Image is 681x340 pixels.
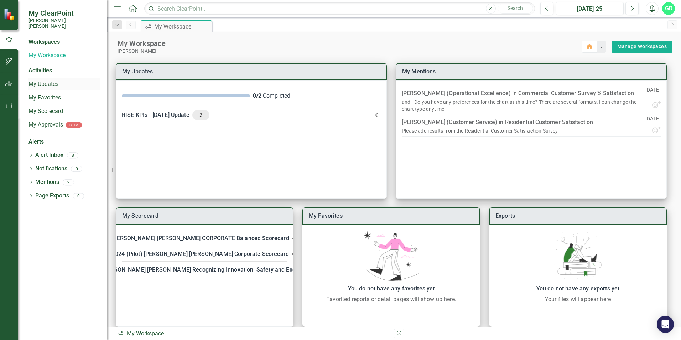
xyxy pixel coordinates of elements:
[253,92,261,100] div: 0 / 2
[73,193,84,199] div: 0
[402,98,645,113] div: and - Do you have any preferences for the chart at this time? There are several formats. I can ch...
[493,295,663,304] div: Your files will appear here
[116,231,293,246] div: [PERSON_NAME] [PERSON_NAME] CORPORATE Balanced Scorecard
[116,262,293,278] div: RISE: [PERSON_NAME] [PERSON_NAME] Recognizing Innovation, Safety and Excellence
[87,265,314,275] div: RISE: [PERSON_NAME] [PERSON_NAME] Recognizing Innovation, Safety and Excellence
[657,316,674,333] div: Open Intercom Messenger
[612,41,672,53] button: Manage Workspaces
[118,48,582,54] div: [PERSON_NAME]
[402,88,634,98] div: [PERSON_NAME] (Operational Excellence) in
[35,192,69,200] a: Page Exports
[493,284,663,294] div: You do not have any exports yet
[556,2,624,15] button: [DATE]-25
[122,110,372,120] div: RISE KPIs - [DATE] Update
[66,122,82,128] div: BETA
[508,5,523,11] span: Search
[306,295,477,304] div: Favorited reports or detail pages will show up here.
[111,233,289,243] div: [PERSON_NAME] [PERSON_NAME] CORPORATE Balanced Scorecard
[28,9,100,17] span: My ClearPoint
[505,119,593,125] a: Residential Customer Satisfaction​
[28,51,100,60] a: My Workspace
[195,112,207,118] span: 2
[28,138,100,146] div: Alerts
[144,2,535,15] input: Search ClearPoint...
[28,121,63,129] a: My Approvals
[154,22,210,31] div: My Workspace
[112,249,289,259] div: 2024 (Pilot) [PERSON_NAME] [PERSON_NAME] Corporate Scorecard
[253,92,381,100] div: Completed
[402,68,436,75] a: My Mentions
[122,68,153,75] a: My Updates
[28,107,100,115] a: My Scorecard
[645,115,661,126] p: [DATE]
[645,86,661,101] p: [DATE]
[71,166,82,172] div: 0
[117,330,389,338] div: My Workspace
[28,38,60,46] div: Workspaces
[35,178,59,186] a: Mentions
[306,284,477,294] div: You do not have any favorites yet
[498,4,533,14] button: Search
[518,90,634,97] a: Commercial Customer Survey % Satisfaction​
[28,67,100,75] div: Activities
[67,152,78,158] div: 8
[612,41,672,53] div: split button
[309,212,343,219] a: My Favorites
[28,94,100,102] a: My Favorites
[662,2,675,15] button: GD
[35,165,67,173] a: Notifications
[28,80,100,88] a: My Updates
[35,151,63,159] a: Alert Inbox
[28,17,100,29] small: [PERSON_NAME] [PERSON_NAME]
[617,42,667,51] a: Manage Workspaces
[495,212,515,219] a: Exports
[63,179,74,185] div: 2
[116,246,293,262] div: 2024 (Pilot) [PERSON_NAME] [PERSON_NAME] Corporate Scorecard
[402,127,558,134] div: Please add results from the Residential Customer Satisfaction Survey
[118,39,582,48] div: My Workspace
[4,8,16,21] img: ClearPoint Strategy
[116,106,386,124] div: RISE KPIs - [DATE] Update2
[558,5,621,13] div: [DATE]-25
[122,212,158,219] a: My Scorecard
[402,117,593,127] div: [PERSON_NAME] (Customer Service) in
